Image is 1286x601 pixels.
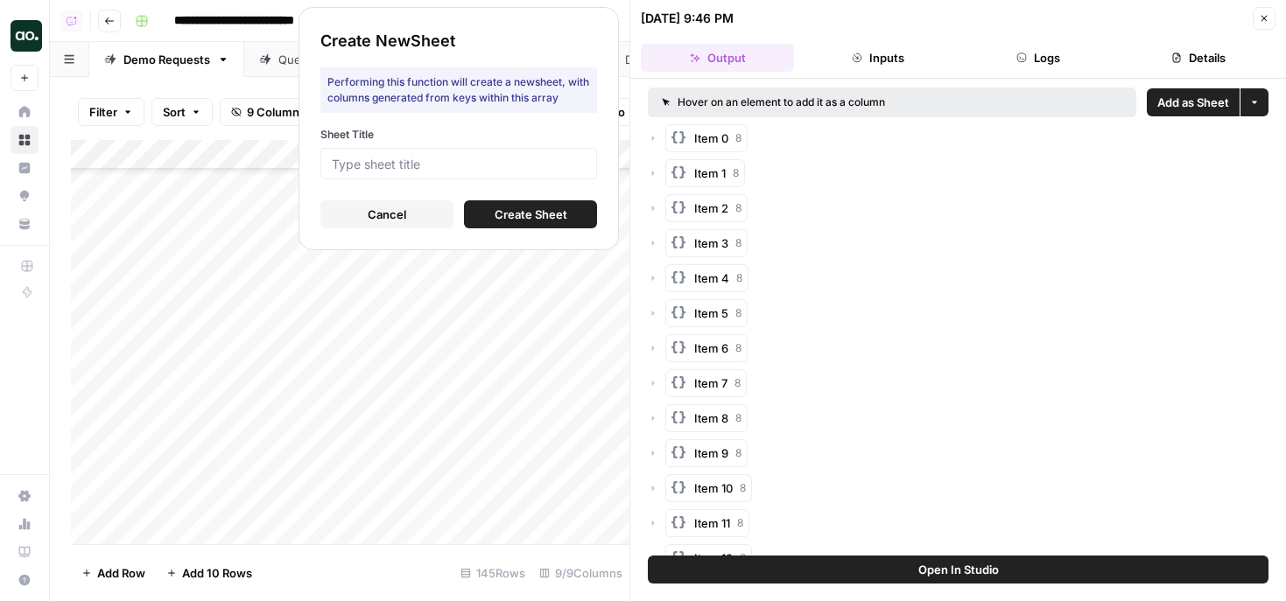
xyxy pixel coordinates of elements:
span: Item 3 [694,234,728,252]
span: Item 4 [694,269,729,287]
button: Add Row [71,559,156,587]
a: Insights [11,154,39,182]
button: Logs [962,44,1115,72]
span: 8 [733,165,739,181]
button: Item 98 [665,439,748,467]
button: Add as Sheet [1147,88,1240,116]
button: Item 08 [665,124,748,152]
a: Learning Hub [11,538,39,566]
span: Filter [89,103,117,121]
span: Add Row [97,564,145,582]
a: Your Data [11,210,39,238]
a: Settings [11,482,39,510]
img: Dillon Test Logo [11,20,42,52]
span: Item 0 [694,129,728,147]
button: Item 68 [665,334,748,362]
span: Item 5 [694,304,728,322]
button: Item 88 [665,404,748,432]
span: 9 Columns [247,103,306,121]
button: Cancel [320,200,453,228]
div: Performing this function will create a new sheet , with columns generated from keys within this a... [320,67,597,113]
button: Add 10 Rows [156,559,263,587]
button: Item 78 [665,369,747,397]
button: Create Sheet [464,200,597,228]
span: 8 [735,445,741,461]
button: Item 48 [665,264,748,292]
span: Item 2 [694,199,728,217]
button: Item 108 [665,474,752,502]
div: Demo Requests [123,51,210,68]
a: Opportunities [11,182,39,210]
span: 8 [734,375,741,391]
span: Item 8 [694,409,728,427]
span: Item 6 [694,339,728,357]
span: 8 [735,235,741,251]
button: Item 128 [665,544,752,572]
label: Sheet Title [320,127,597,143]
a: Question Rerun [244,42,397,77]
span: 8 [735,410,741,426]
span: 8 [735,130,741,146]
a: Demo Requests [89,42,244,77]
button: Item 38 [665,229,748,257]
span: 8 [735,340,741,356]
button: 9 Columns [220,98,317,126]
span: 8 [736,270,742,286]
button: Item 58 [665,299,748,327]
div: [DATE] 9:46 PM [641,10,734,27]
button: Inputs [801,44,954,72]
span: Item 10 [694,479,733,497]
button: Filter [78,98,144,126]
span: Sort [163,103,186,121]
button: Sort [151,98,213,126]
div: Create New Sheet [320,29,597,53]
button: Details [1122,44,1275,72]
span: Add 10 Rows [182,564,252,582]
span: Item 12 [694,549,733,567]
a: Home [11,98,39,126]
span: Cancel [368,206,406,223]
button: Item 18 [665,159,745,187]
div: Question Rerun [278,51,363,68]
input: Type sheet title [332,156,586,171]
div: 145 Rows [453,559,532,587]
span: 8 [740,480,746,496]
span: Create Sheet [495,206,567,223]
span: Item 9 [694,444,728,462]
span: 8 [737,515,743,531]
span: Item 1 [694,164,726,182]
a: Browse [11,126,39,154]
span: 8 [740,550,746,566]
span: 8 [735,305,741,321]
div: Hover on an element to add it as a column [662,94,1004,110]
span: 8 [735,200,741,216]
span: Item 11 [694,514,730,532]
a: Usage [11,510,39,538]
button: Item 118 [665,509,749,537]
button: Item 28 [665,194,748,222]
button: Workspace: Dillon Test [11,14,39,58]
button: Output [641,44,794,72]
button: Help + Support [11,566,39,594]
span: Add as Sheet [1157,94,1229,111]
button: Open In Studio [648,556,1268,584]
span: Item 7 [694,374,727,392]
span: Open In Studio [918,561,999,578]
div: 9/9 Columns [532,559,629,587]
